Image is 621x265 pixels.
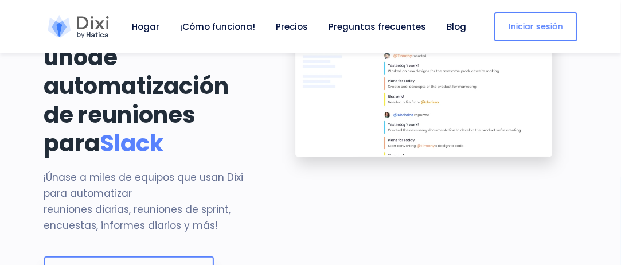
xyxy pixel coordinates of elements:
a: Blog [443,20,471,33]
a: ¡Cómo funciona! [176,20,260,33]
a: Iniciar sesión [494,12,577,41]
a: Precios [272,20,313,33]
font: de automatización de reuniones para [44,41,229,159]
font: ¡Cómo funciona! [181,21,256,33]
font: Slack [100,127,164,159]
font: Precios [276,21,308,33]
font: reuniones diarias, reuniones de sprint, encuestas, informes diarios y más! [44,202,231,232]
font: Preguntas frecuentes [329,21,427,33]
font: Blog [447,21,467,33]
a: Hogar [128,20,165,33]
font: Iniciar sesión [509,21,563,32]
a: Preguntas frecuentes [325,20,431,33]
font: ¡Únase a miles de equipos que usan Dixi para automatizar [44,170,244,200]
font: Hogar [132,21,160,33]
